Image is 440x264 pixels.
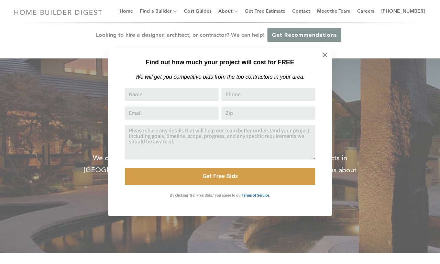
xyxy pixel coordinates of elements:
[221,107,315,120] input: Zip
[242,192,269,198] a: Terms of Service
[125,168,315,185] button: Get Free Bids
[125,88,219,101] input: Name
[221,88,315,101] input: Phone
[170,194,242,197] strong: By clicking 'Get Free Bids,' you agree to our
[125,107,219,120] input: Email Address
[313,43,337,67] button: Close
[269,194,270,197] strong: .
[242,194,269,197] strong: Terms of Service
[125,125,315,159] textarea: Comment or Message
[135,74,305,80] em: We will get you competitive bids from the top contractors in your area.
[146,59,294,66] strong: Find out how much your project will cost for FREE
